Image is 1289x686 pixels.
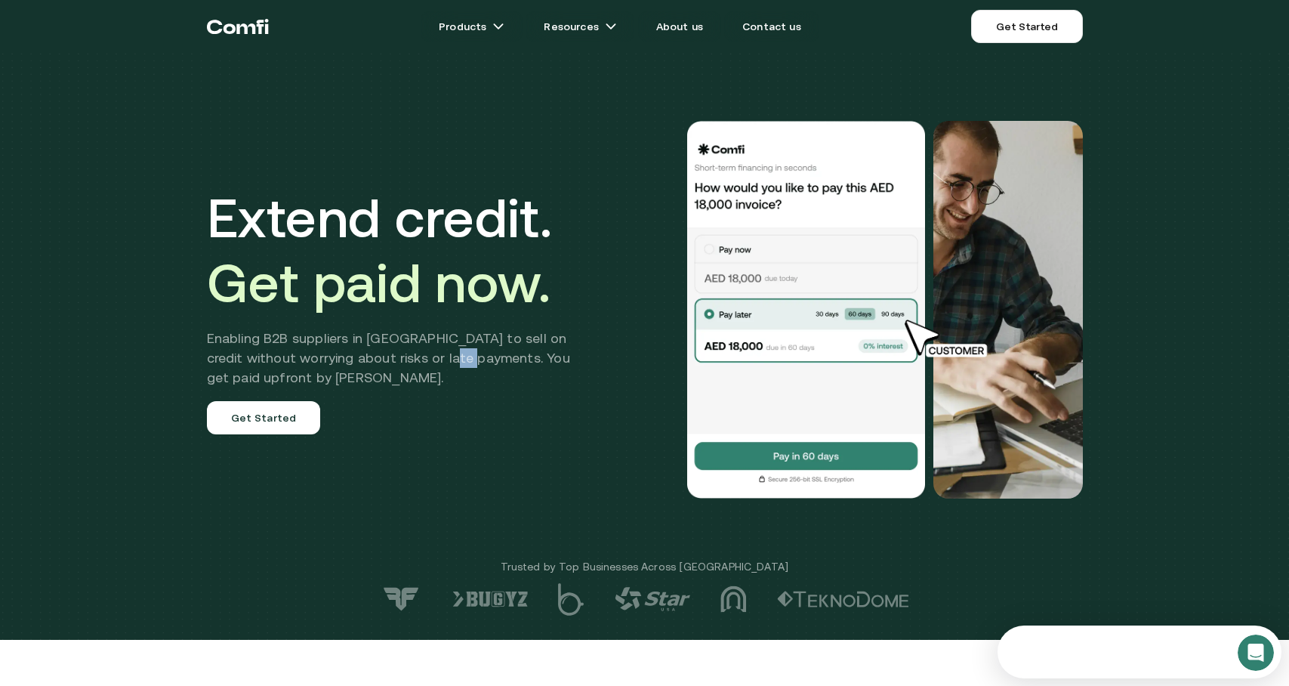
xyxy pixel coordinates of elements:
[526,11,634,42] a: Resourcesarrow icons
[638,11,721,42] a: About us
[452,591,528,607] img: logo-6
[381,586,422,612] img: logo-7
[971,10,1082,43] a: Get Started
[207,252,551,314] span: Get paid now.
[998,626,1281,678] iframe: Intercom live chat discovery launcher
[605,20,617,32] img: arrow icons
[207,329,593,388] h2: Enabling B2B suppliers in [GEOGRAPHIC_DATA] to sell on credit without worrying about risks or lat...
[492,20,504,32] img: arrow icons
[894,317,1004,360] img: cursor
[558,583,584,616] img: logo-5
[207,185,593,315] h1: Extend credit.
[1238,635,1274,671] iframe: Intercom live chat
[207,401,321,434] a: Get Started
[777,591,909,607] img: logo-2
[720,586,747,613] img: logo-3
[16,25,248,41] div: The team typically replies in a few minutes.
[207,4,269,49] a: Return to the top of the Comfi home page
[615,587,690,611] img: logo-4
[16,13,248,25] div: Need help?
[421,11,523,42] a: Productsarrow icons
[686,121,927,499] img: Would you like to pay this AED 18,000.00 invoice?
[6,6,292,48] div: Open Intercom Messenger
[933,121,1083,499] img: Would you like to pay this AED 18,000.00 invoice?
[724,11,819,42] a: Contact us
